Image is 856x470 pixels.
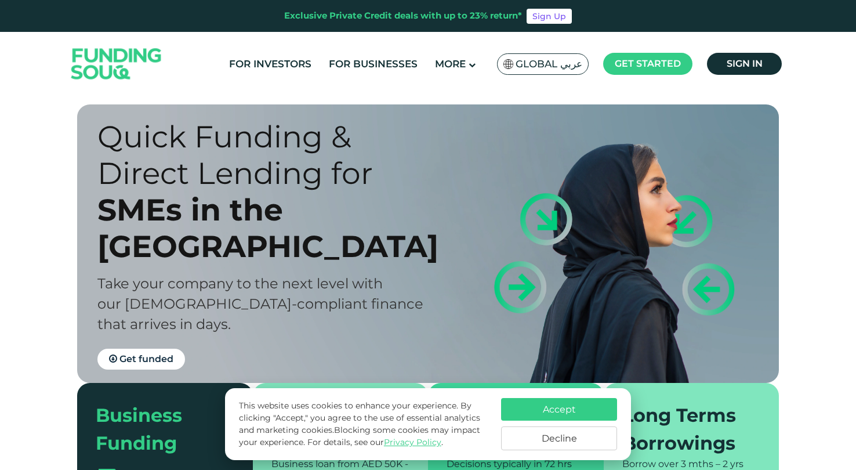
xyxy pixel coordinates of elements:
[97,118,448,191] div: Quick Funding & Direct Lending for
[326,55,420,74] a: For Businesses
[60,35,173,93] img: Logo
[501,426,617,450] button: Decline
[226,55,314,74] a: For Investors
[503,59,514,69] img: SA Flag
[622,402,747,457] div: Long Terms Borrowings
[516,57,582,71] span: Global عربي
[284,9,522,23] div: Exclusive Private Credit deals with up to 23% return*
[97,275,423,332] span: Take your company to the next level with our [DEMOGRAPHIC_DATA]-compliant finance that arrives in...
[307,437,443,447] span: For details, see our .
[707,53,782,75] a: Sign in
[527,9,572,24] a: Sign Up
[384,437,441,447] a: Privacy Policy
[96,402,220,457] div: Business Funding
[119,353,173,364] span: Get funded
[615,58,681,69] span: Get started
[435,58,466,70] span: More
[501,398,617,421] button: Accept
[681,458,743,469] span: 3 mths – 2 yrs
[622,458,679,469] span: Borrow over
[727,58,763,69] span: Sign in
[97,349,185,370] a: Get funded
[271,458,360,469] span: Business loan from
[239,400,489,449] p: This website uses cookies to enhance your experience. By clicking "Accept," you agree to the use ...
[545,458,572,469] span: 72 hrs
[239,425,480,447] span: Blocking some cookies may impact your experience.
[97,191,448,265] div: SMEs in the [GEOGRAPHIC_DATA]
[447,458,542,469] span: Decisions typically in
